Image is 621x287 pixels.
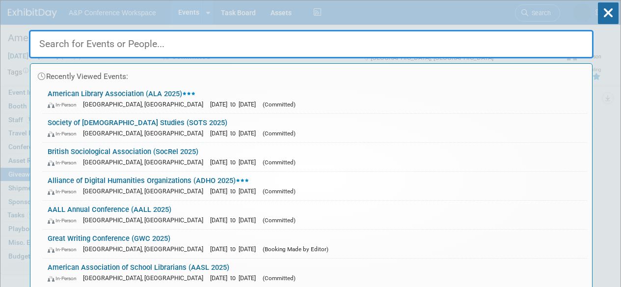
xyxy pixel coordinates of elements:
span: [DATE] to [DATE] [210,245,261,253]
span: [GEOGRAPHIC_DATA], [GEOGRAPHIC_DATA] [83,274,208,282]
span: In-Person [48,188,81,195]
a: Great Writing Conference (GWC 2025) In-Person [GEOGRAPHIC_DATA], [GEOGRAPHIC_DATA] [DATE] to [DAT... [43,230,587,258]
span: In-Person [48,130,81,137]
span: [GEOGRAPHIC_DATA], [GEOGRAPHIC_DATA] [83,101,208,108]
span: (Committed) [263,188,296,195]
div: Recently Viewed Events: [35,64,587,85]
span: In-Person [48,246,81,253]
span: [DATE] to [DATE] [210,187,261,195]
a: Society of [DEMOGRAPHIC_DATA] Studies (SOTS 2025) In-Person [GEOGRAPHIC_DATA], [GEOGRAPHIC_DATA] ... [43,114,587,142]
span: [DATE] to [DATE] [210,101,261,108]
span: [GEOGRAPHIC_DATA], [GEOGRAPHIC_DATA] [83,187,208,195]
a: AALL Annual Conference (AALL 2025) In-Person [GEOGRAPHIC_DATA], [GEOGRAPHIC_DATA] [DATE] to [DATE... [43,201,587,229]
span: (Booking Made by Editor) [263,246,328,253]
span: (Committed) [263,275,296,282]
span: (Committed) [263,130,296,137]
span: [GEOGRAPHIC_DATA], [GEOGRAPHIC_DATA] [83,130,208,137]
span: In-Person [48,217,81,224]
input: Search for Events or People... [29,30,594,58]
span: In-Person [48,159,81,166]
span: In-Person [48,275,81,282]
span: (Committed) [263,101,296,108]
span: [DATE] to [DATE] [210,158,261,166]
span: (Committed) [263,217,296,224]
span: (Committed) [263,159,296,166]
a: British Sociological Association (SocRel 2025) In-Person [GEOGRAPHIC_DATA], [GEOGRAPHIC_DATA] [DA... [43,143,587,171]
a: Alliance of Digital Humanities Organizations (ADHO 2025) In-Person [GEOGRAPHIC_DATA], [GEOGRAPHIC... [43,172,587,200]
span: In-Person [48,102,81,108]
span: [DATE] to [DATE] [210,274,261,282]
span: [DATE] to [DATE] [210,216,261,224]
span: [GEOGRAPHIC_DATA], [GEOGRAPHIC_DATA] [83,216,208,224]
a: American Library Association (ALA 2025) In-Person [GEOGRAPHIC_DATA], [GEOGRAPHIC_DATA] [DATE] to ... [43,85,587,113]
span: [GEOGRAPHIC_DATA], [GEOGRAPHIC_DATA] [83,245,208,253]
a: American Association of School Librarians (AASL 2025) In-Person [GEOGRAPHIC_DATA], [GEOGRAPHIC_DA... [43,259,587,287]
span: [DATE] to [DATE] [210,130,261,137]
span: [GEOGRAPHIC_DATA], [GEOGRAPHIC_DATA] [83,158,208,166]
